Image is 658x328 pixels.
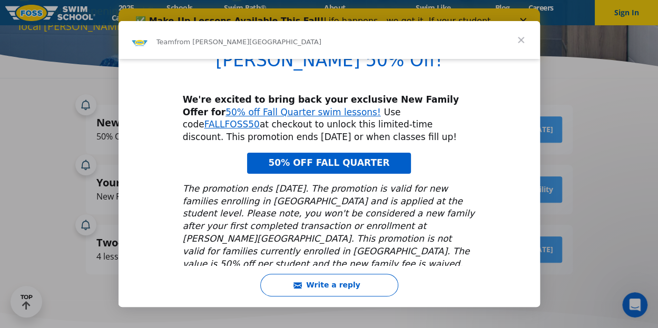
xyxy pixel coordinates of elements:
[183,94,476,144] div: Use code at checkout to unlock this limited-time discount. This promotion ends [DATE] or when cla...
[247,153,410,174] a: 50% OFF FALL QUARTER
[225,107,377,117] a: 50% off Fall Quarter swim lessons
[260,274,398,296] button: Write a reply
[502,21,540,59] span: Close
[377,107,381,117] a: !
[131,34,148,51] img: Profile image for Team
[17,7,205,17] b: ✅ Make-Up Lessons Available This Fall!
[174,38,321,46] span: from [PERSON_NAME][GEOGRAPHIC_DATA]
[17,7,388,49] div: Life happens—we get it. If your student has to miss a lesson this Fall Quarter, you can reschedul...
[156,38,174,46] span: Team
[204,119,260,130] a: FALLFOSS50
[183,183,475,269] i: The promotion ends [DATE]. The promotion is valid for new families enrolling in [GEOGRAPHIC_DATA]...
[268,157,389,168] span: 50% OFF FALL QUARTER
[183,94,459,117] b: We're excited to bring back your exclusive New Family Offer for
[401,9,412,16] div: Close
